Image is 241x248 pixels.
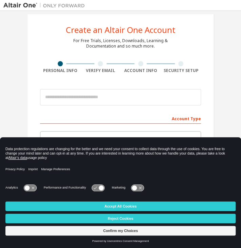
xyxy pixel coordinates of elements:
div: Personal Info [40,68,80,73]
div: Security Setup [161,68,201,73]
img: Altair One [3,2,88,9]
div: Verify Email [80,68,121,73]
div: Create an Altair One Account [66,26,175,34]
div: Account Info [120,68,161,73]
div: Account Type [40,113,201,124]
div: Altair Customers [44,136,197,145]
div: For Free Trials, Licenses, Downloads, Learning & Documentation and so much more. [73,38,168,49]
